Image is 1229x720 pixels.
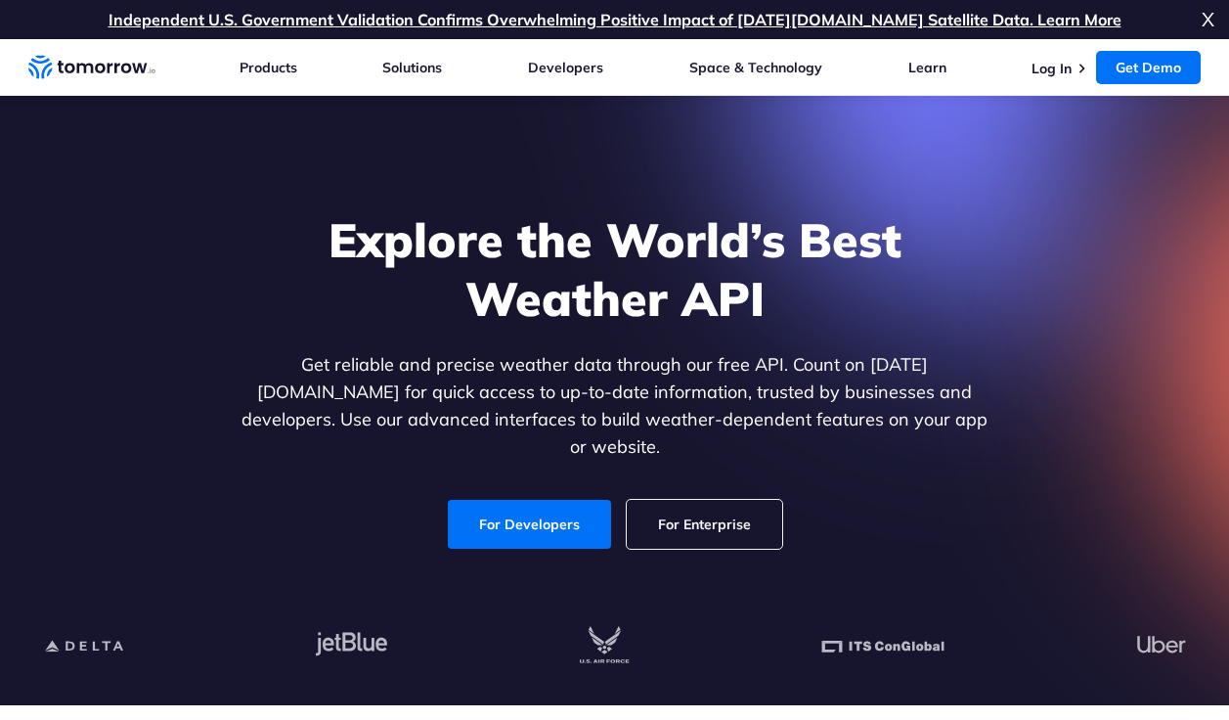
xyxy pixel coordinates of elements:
[448,500,611,549] a: For Developers
[109,10,1121,29] a: Independent U.S. Government Validation Confirms Overwhelming Positive Impact of [DATE][DOMAIN_NAM...
[382,59,442,76] a: Solutions
[240,59,297,76] a: Products
[528,59,603,76] a: Developers
[1096,51,1201,84] a: Get Demo
[238,351,992,461] p: Get reliable and precise weather data through our free API. Count on [DATE][DOMAIN_NAME] for quic...
[908,59,946,76] a: Learn
[28,53,155,82] a: Home link
[1031,60,1072,77] a: Log In
[627,500,782,549] a: For Enterprise
[238,210,992,328] h1: Explore the World’s Best Weather API
[689,59,822,76] a: Space & Technology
